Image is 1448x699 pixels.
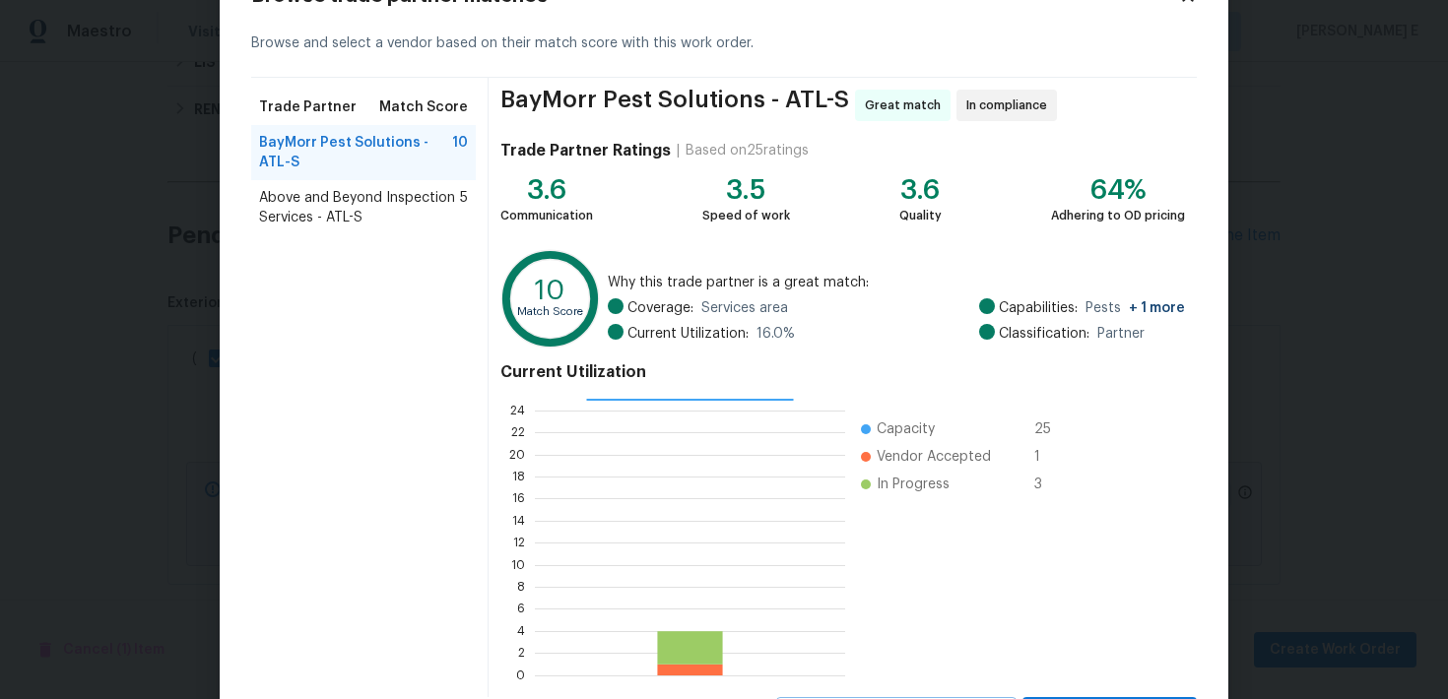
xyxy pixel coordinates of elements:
span: Above and Beyond Inspection Services - ATL-S [259,188,460,227]
span: BayMorr Pest Solutions - ATL-S [500,90,849,121]
div: 3.6 [500,180,593,200]
span: Pests [1086,298,1185,318]
h4: Current Utilization [500,362,1185,382]
text: Match Score [517,306,583,317]
span: 3 [1034,475,1066,494]
span: 16.0 % [757,324,795,344]
span: Vendor Accepted [877,447,991,467]
span: + 1 more [1129,301,1185,315]
span: Partner [1097,324,1145,344]
span: Why this trade partner is a great match: [608,273,1185,292]
span: In compliance [966,95,1055,115]
text: 12 [513,537,525,548]
text: 2 [518,647,525,659]
div: 3.6 [899,180,942,200]
h4: Trade Partner Ratings [500,141,671,160]
span: 25 [1034,419,1066,439]
text: 4 [517,625,525,637]
span: Capabilities: [999,298,1078,318]
text: 10 [511,559,525,571]
div: Browse and select a vendor based on their match score with this work order. [251,10,1197,78]
span: Services area [701,298,788,318]
span: In Progress [877,475,950,494]
span: Classification: [999,324,1089,344]
text: 24 [510,405,525,416]
text: 8 [517,581,525,593]
div: Communication [500,206,593,225]
div: Based on 25 ratings [686,141,809,160]
span: BayMorr Pest Solutions - ATL-S [259,133,452,172]
div: Speed of work [702,206,790,225]
div: Adhering to OD pricing [1051,206,1185,225]
text: 6 [517,604,525,615]
text: 22 [511,426,525,438]
span: Match Score [379,97,468,117]
span: 1 [1034,447,1066,467]
span: 5 [460,188,468,227]
span: Great match [865,95,949,115]
text: 14 [512,515,525,527]
div: 64% [1051,180,1185,200]
span: Current Utilization: [627,324,749,344]
span: Coverage: [627,298,693,318]
text: 18 [512,471,525,482]
text: 0 [516,669,525,681]
text: 10 [535,277,565,304]
text: 16 [512,493,525,505]
span: Capacity [877,419,935,439]
span: Trade Partner [259,97,357,117]
text: 20 [509,449,525,461]
div: 3.5 [702,180,790,200]
div: | [671,141,686,160]
div: Quality [899,206,942,225]
span: 10 [452,133,468,172]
